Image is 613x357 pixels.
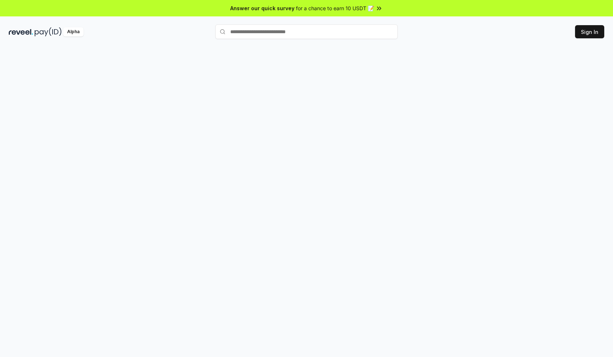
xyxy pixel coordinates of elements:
[35,27,62,36] img: pay_id
[575,25,604,38] button: Sign In
[9,27,33,36] img: reveel_dark
[296,4,374,12] span: for a chance to earn 10 USDT 📝
[230,4,294,12] span: Answer our quick survey
[63,27,84,36] div: Alpha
